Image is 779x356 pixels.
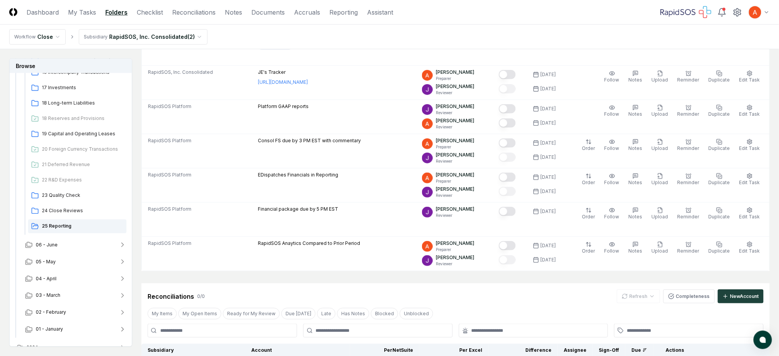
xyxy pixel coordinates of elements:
[436,193,474,198] p: Reviewer
[436,171,474,178] p: [PERSON_NAME]
[541,105,556,112] div: [DATE]
[627,69,644,85] button: Notes
[499,104,516,113] button: Mark complete
[676,206,701,222] button: Reminder
[28,81,126,95] a: 17 Investments
[28,204,126,218] a: 24 Close Reviews
[42,84,123,91] span: 17 Investments
[172,8,216,17] a: Reconciliations
[738,240,762,256] button: Edit Task
[258,137,361,144] p: Consol FS due by 3 PM EST with commentary
[28,143,126,156] a: 20 Foreign Currency Transactions
[661,6,711,18] img: RapidSOS logo
[499,255,516,265] button: Mark complete
[225,8,242,17] a: Notes
[605,214,620,220] span: Follow
[739,214,760,220] span: Edit Task
[19,321,133,338] button: 01 - January
[436,186,474,193] p: [PERSON_NAME]
[36,258,56,265] span: 05 - May
[251,347,344,354] div: Account
[422,255,433,266] img: ACg8ocKTC56tjQR6-o9bi8poVV4j_qMfO6M0RniyL9InnBgkmYdNig=s96-c
[436,151,474,158] p: [PERSON_NAME]
[650,206,670,222] button: Upload
[629,248,643,254] span: Notes
[627,171,644,188] button: Notes
[676,171,701,188] button: Reminder
[541,85,556,92] div: [DATE]
[499,138,516,148] button: Mark complete
[436,254,474,261] p: [PERSON_NAME]
[499,153,516,162] button: Mark complete
[650,103,670,119] button: Upload
[629,111,643,117] span: Notes
[337,308,369,319] button: Has Notes
[629,214,643,220] span: Notes
[36,275,56,282] span: 04 - April
[422,173,433,183] img: ACg8ocK3mdmu6YYpaRl40uhUUGu9oxSxFSb1vbjsnEih2JuwAH1PGA=s96-c
[422,187,433,198] img: ACg8ocKTC56tjQR6-o9bi8poVV4j_qMfO6M0RniyL9InnBgkmYdNig=s96-c
[436,90,474,96] p: Reviewer
[42,192,123,199] span: 23 Quality Check
[582,248,595,254] span: Order
[707,206,732,222] button: Duplicate
[436,76,474,82] p: Preparer
[148,292,194,301] div: Reconciliations
[436,158,474,164] p: Reviewer
[678,248,699,254] span: Reminder
[582,214,595,220] span: Order
[738,103,762,119] button: Edit Task
[754,331,772,349] button: atlas-launcher
[707,69,732,85] button: Duplicate
[629,77,643,83] span: Notes
[258,69,308,76] p: JE's Tracker
[436,144,474,150] p: Preparer
[749,6,761,18] img: ACg8ocK3mdmu6YYpaRl40uhUUGu9oxSxFSb1vbjsnEih2JuwAH1PGA=s96-c
[676,103,701,119] button: Reminder
[36,241,58,248] span: 06 - June
[707,103,732,119] button: Duplicate
[36,292,60,299] span: 03 - March
[629,145,643,151] span: Notes
[10,59,132,73] h3: Browse
[19,304,133,321] button: 02 - February
[652,77,668,83] span: Upload
[603,69,621,85] button: Follow
[603,171,621,188] button: Follow
[582,145,595,151] span: Order
[499,84,516,93] button: Mark complete
[258,171,338,178] p: EDispatches Financials in Reporting
[422,153,433,163] img: ACg8ocKTC56tjQR6-o9bi8poVV4j_qMfO6M0RniyL9InnBgkmYdNig=s96-c
[28,173,126,187] a: 22 R&D Expenses
[709,248,730,254] span: Duplicate
[678,145,699,151] span: Reminder
[329,8,358,17] a: Reporting
[605,248,620,254] span: Follow
[603,240,621,256] button: Follow
[148,240,191,247] span: RapidSOS Platform
[676,137,701,153] button: Reminder
[709,77,730,83] span: Duplicate
[178,308,221,319] button: My Open Items
[28,96,126,110] a: 18 Long-term Liabilities
[499,241,516,250] button: Mark complete
[422,70,433,81] img: ACg8ocK3mdmu6YYpaRl40uhUUGu9oxSxFSb1vbjsnEih2JuwAH1PGA=s96-c
[676,69,701,85] button: Reminder
[499,70,516,79] button: Mark complete
[36,309,66,316] span: 02 - February
[581,171,597,188] button: Order
[148,137,191,144] span: RapidSOS Platform
[709,111,730,117] span: Duplicate
[36,326,63,333] span: 01 - January
[19,236,133,253] button: 06 - June
[627,206,644,222] button: Notes
[422,207,433,218] img: ACg8ocKTC56tjQR6-o9bi8poVV4j_qMfO6M0RniyL9InnBgkmYdNig=s96-c
[499,173,516,182] button: Mark complete
[27,344,38,351] span: 2024
[14,33,36,40] div: Workflow
[42,176,123,183] span: 22 R&D Expenses
[738,69,762,85] button: Edit Task
[605,77,620,83] span: Follow
[436,83,474,90] p: [PERSON_NAME]
[422,104,433,115] img: ACg8ocKTC56tjQR6-o9bi8poVV4j_qMfO6M0RniyL9InnBgkmYdNig=s96-c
